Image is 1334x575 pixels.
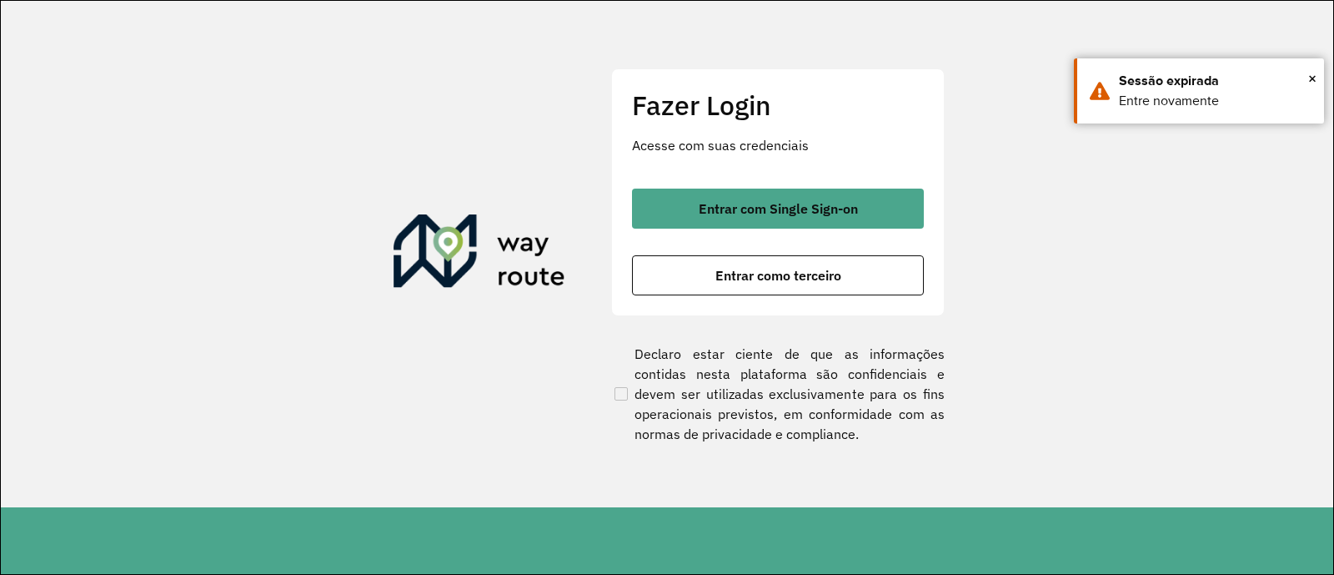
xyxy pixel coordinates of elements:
button: button [632,255,924,295]
button: button [632,189,924,229]
span: × [1308,66,1316,91]
div: Sessão expirada [1119,71,1311,91]
label: Declaro estar ciente de que as informações contidas nesta plataforma são confidenciais e devem se... [611,344,945,444]
span: Entrar como terceiro [715,269,841,282]
p: Acesse com suas credenciais [632,135,924,155]
img: Roteirizador AmbevTech [394,214,565,295]
h2: Fazer Login [632,89,924,121]
span: Entrar com Single Sign-on [699,202,858,215]
button: Close [1308,66,1316,91]
div: Entre novamente [1119,91,1311,111]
